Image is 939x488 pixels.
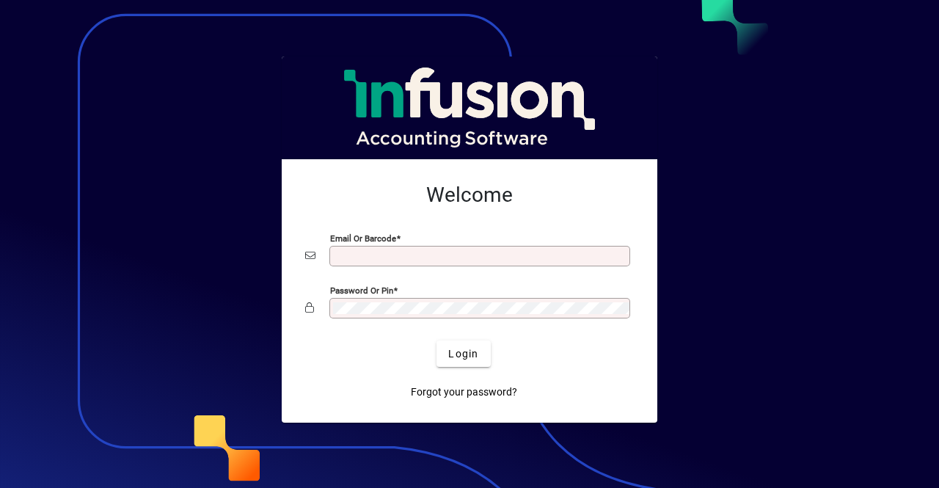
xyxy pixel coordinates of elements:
[330,233,396,244] mat-label: Email or Barcode
[330,285,393,296] mat-label: Password or Pin
[305,183,634,208] h2: Welcome
[436,340,490,367] button: Login
[411,385,517,400] span: Forgot your password?
[405,379,523,405] a: Forgot your password?
[448,346,478,362] span: Login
